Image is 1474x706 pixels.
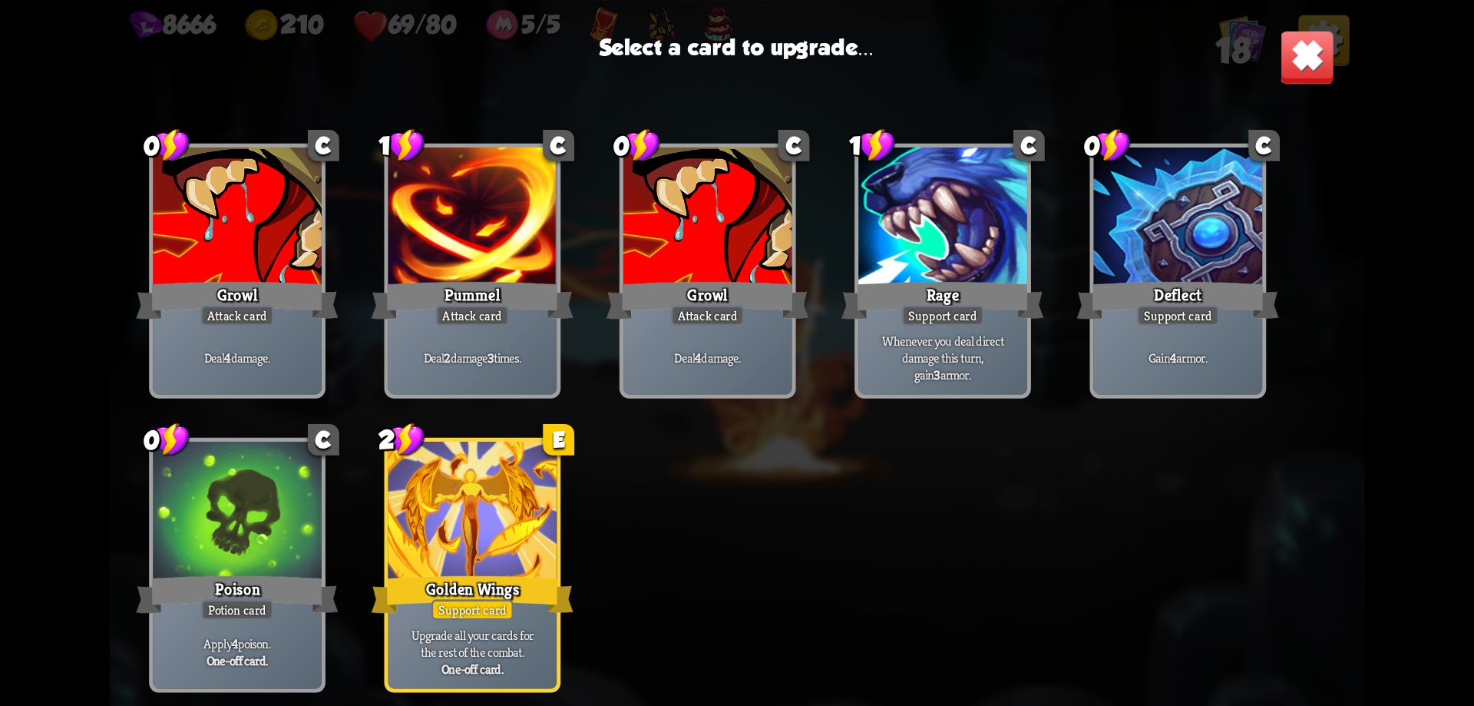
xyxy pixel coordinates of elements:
div: Poison [136,572,338,617]
div: Support card [431,599,514,620]
div: 0 [144,422,190,457]
img: close-button.png [1280,29,1334,84]
div: 0 [144,128,190,163]
div: C [778,130,810,161]
b: One-off card. [441,660,504,677]
b: 3 [934,366,940,383]
div: C [308,130,339,161]
p: Deal damage. [157,350,318,366]
b: 4 [695,350,701,366]
div: 1 [378,128,425,163]
div: Growl [606,277,808,323]
div: C [1013,130,1045,161]
div: 2 [378,422,425,457]
p: Gain armor. [1098,350,1258,366]
div: Deflect [1077,277,1279,323]
p: Apply poison. [157,635,318,652]
b: 4 [1170,350,1176,366]
div: Potion card [201,599,273,620]
div: 1 [849,128,896,163]
div: Pummel [372,277,573,323]
div: Attack card [671,305,745,326]
div: Attack card [200,305,274,326]
div: 0 [1084,128,1131,163]
b: 4 [224,350,230,366]
p: Whenever you deal direct damage this turn, gain armor. [863,333,1023,383]
div: Golden Wings [372,572,573,617]
p: Upgrade all your cards for the rest of the combat. [392,627,553,660]
div: E [543,424,574,456]
b: 3 [487,350,494,366]
div: 0 [613,128,660,163]
div: C [1248,130,1280,161]
p: Deal damage times. [392,350,553,366]
div: Growl [136,277,338,323]
div: Attack card [436,305,510,326]
div: Rage [841,277,1043,323]
div: Support card [901,305,983,326]
h3: Select a card to upgrade... [600,35,874,60]
b: 2 [444,350,450,366]
div: C [543,130,574,161]
b: 4 [232,635,238,652]
p: Deal damage. [627,350,788,366]
div: Support card [1137,305,1219,326]
b: One-off card. [207,651,269,668]
div: C [308,424,339,456]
